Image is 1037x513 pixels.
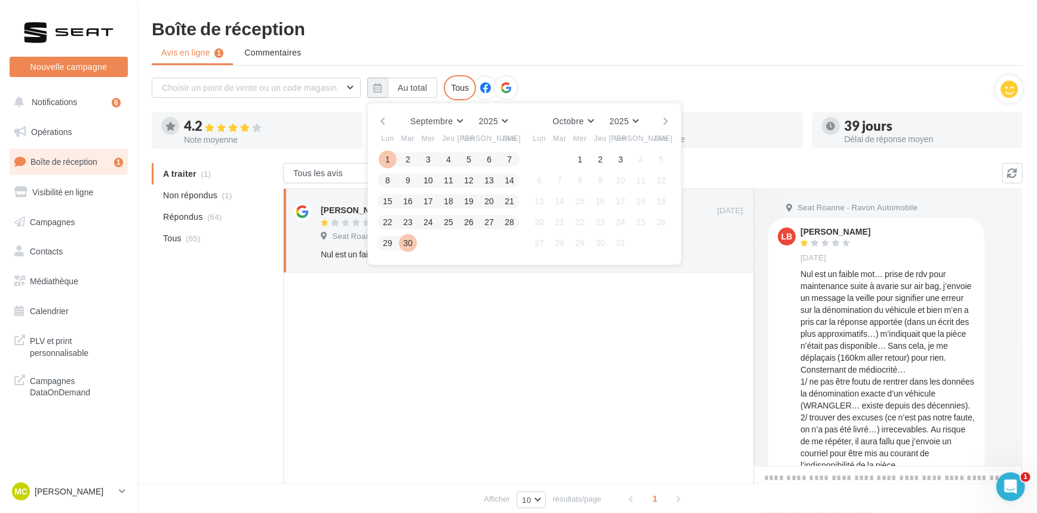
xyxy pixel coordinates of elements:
[321,248,665,260] div: Nul est un faible mot… prise de rdv pour maintenance suite à avarie sur air bag, j’envoie un mess...
[530,213,548,231] button: 20
[379,171,397,189] button: 8
[30,373,123,398] span: Campagnes DataOnDemand
[591,213,609,231] button: 23
[522,495,531,505] span: 10
[379,192,397,210] button: 15
[184,119,353,133] div: 4.2
[30,246,63,256] span: Contacts
[800,253,826,263] span: [DATE]
[419,150,437,168] button: 3
[379,234,397,252] button: 29
[610,116,630,126] span: 2025
[652,150,670,168] button: 5
[571,150,589,168] button: 1
[624,119,793,133] div: 98 %
[594,133,606,143] span: Jeu
[7,90,125,115] button: Notifications 6
[591,171,609,189] button: 9
[533,133,546,143] span: Lun
[501,192,518,210] button: 21
[612,171,630,189] button: 10
[474,113,513,130] button: 2025
[163,189,217,201] span: Non répondus
[7,210,130,235] a: Campagnes
[7,239,130,264] a: Contacts
[31,127,72,137] span: Opérations
[7,269,130,294] a: Médiathèque
[10,57,128,77] button: Nouvelle campagne
[30,156,97,167] span: Boîte de réception
[381,133,394,143] span: Lun
[367,78,437,98] button: Au total
[222,191,232,200] span: (1)
[35,486,114,497] p: [PERSON_NAME]
[7,328,130,363] a: PLV et print personnalisable
[419,171,437,189] button: 10
[605,113,644,130] button: 2025
[480,171,498,189] button: 13
[591,150,609,168] button: 2
[460,171,478,189] button: 12
[717,205,743,216] span: [DATE]
[551,213,569,231] button: 21
[591,192,609,210] button: 16
[399,213,417,231] button: 23
[652,213,670,231] button: 26
[480,150,498,168] button: 6
[781,231,793,242] span: LB
[379,213,397,231] button: 22
[163,211,203,223] span: Répondus
[551,234,569,252] button: 28
[591,234,609,252] button: 30
[7,180,130,205] a: Visibilité en ligne
[551,192,569,210] button: 14
[422,133,435,143] span: Mer
[571,234,589,252] button: 29
[632,213,650,231] button: 25
[30,333,123,358] span: PLV et print personnalisable
[484,493,510,505] span: Afficher
[530,171,548,189] button: 6
[460,150,478,168] button: 5
[112,98,121,107] div: 6
[548,113,598,130] button: Octobre
[530,192,548,210] button: 13
[612,150,630,168] button: 3
[399,192,417,210] button: 16
[440,171,458,189] button: 11
[440,150,458,168] button: 4
[32,187,93,197] span: Visibilité en ligne
[162,82,337,93] span: Choisir un point de vente ou un code magasin
[460,213,478,231] button: 26
[152,78,361,98] button: Choisir un point de vente ou un code magasin
[7,149,130,174] a: Boîte de réception1
[114,158,123,167] div: 1
[379,150,397,168] button: 1
[502,133,516,143] span: Dim
[332,231,452,242] span: Seat Roanne - Ravon Automobile
[646,489,665,508] span: 1
[632,171,650,189] button: 11
[321,204,391,216] div: [PERSON_NAME]
[571,171,589,189] button: 8
[553,116,584,126] span: Octobre
[1021,472,1030,482] span: 1
[406,113,468,130] button: Septembre
[501,150,518,168] button: 7
[388,78,437,98] button: Au total
[845,135,1014,143] div: Délai de réponse moyen
[440,213,458,231] button: 25
[612,234,630,252] button: 31
[800,228,870,236] div: [PERSON_NAME]
[517,492,546,508] button: 10
[7,299,130,324] a: Calendrier
[283,163,403,183] button: Tous les avis
[632,192,650,210] button: 18
[845,119,1014,133] div: 39 jours
[458,133,521,143] span: [PERSON_NAME]
[419,192,437,210] button: 17
[30,216,75,226] span: Campagnes
[479,116,499,126] span: 2025
[654,133,668,143] span: Dim
[442,133,455,143] span: Jeu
